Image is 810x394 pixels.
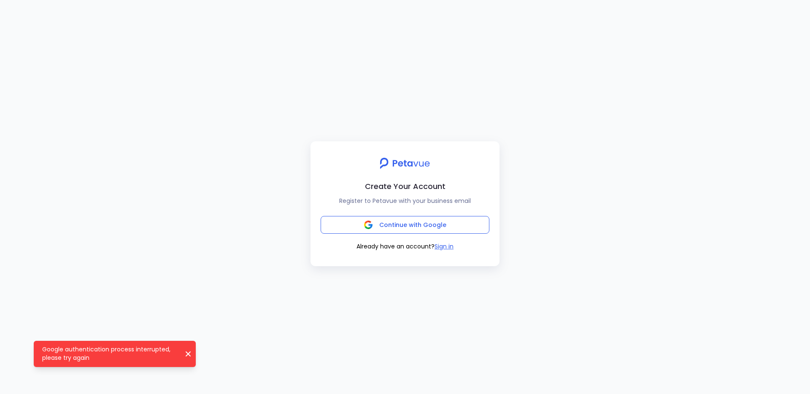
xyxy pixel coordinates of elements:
img: petavue logo [374,153,435,173]
span: Already have an account? [356,242,435,251]
span: Continue with Google [379,221,446,229]
p: Google authentication process interrupted, please try again [42,345,177,362]
div: Google authentication process interrupted, please try again [34,341,196,367]
button: Continue with Google [321,216,489,234]
button: Sign in [435,242,454,251]
p: Register to Petavue with your business email [317,196,493,206]
h2: Create Your Account [317,180,493,192]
